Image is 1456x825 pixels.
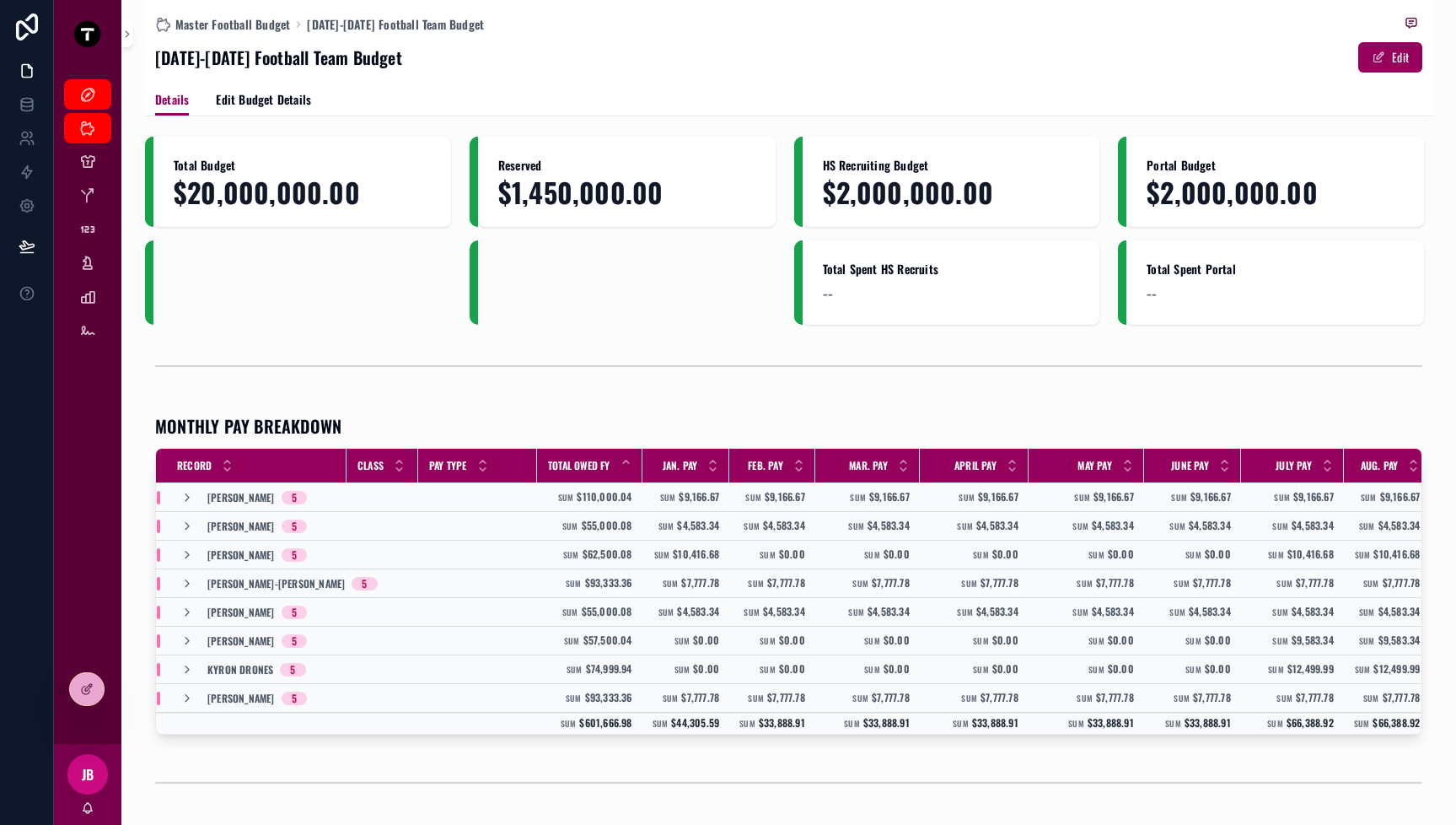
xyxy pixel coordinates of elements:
span: Class [357,459,384,472]
span: HS Recruiting Budget [823,157,1080,174]
span: $7,777.78 [681,575,719,590]
span: $0.00 [1108,633,1134,647]
small: Sum [1165,718,1181,730]
small: Sum [566,693,582,704]
small: Sum [1355,549,1371,561]
span: $601,666.98 [579,715,631,730]
span: [PERSON_NAME]‑[PERSON_NAME] [207,577,345,590]
span: $0.00 [1205,633,1231,647]
small: Sum [674,664,690,676]
span: $7,777.78 [872,575,910,590]
span: $9,166.67 [978,489,1018,504]
small: Sum [564,635,580,647]
span: $9,166.67 [765,489,805,504]
span: $0.00 [693,661,719,676]
small: Sum [1272,635,1288,647]
span: $0.00 [1205,661,1231,676]
small: Sum [760,635,776,647]
span: Total Spent HS Recruits [823,261,1080,278]
span: $55,000.08 [582,604,632,618]
span: $57,500.04 [583,633,632,647]
span: $9,166.67 [1380,489,1421,504]
small: Sum [953,718,969,730]
small: Sum [558,492,574,504]
small: Sum [663,578,679,590]
small: Sum [957,520,973,532]
span: April Pay [954,459,997,472]
span: $9,166.67 [1190,489,1231,504]
small: Sum [1361,492,1377,504]
span: Pay Type [429,459,467,472]
small: Sum [1359,520,1375,532]
div: 5 [292,548,297,562]
span: $10,416.68 [1373,547,1420,561]
small: Sum [561,718,577,730]
span: $4,583.34 [1092,604,1134,618]
span: $4,583.34 [1378,518,1421,532]
div: 5 [292,692,297,705]
a: [DATE]-[DATE] Football Team Budget [307,16,484,33]
small: Sum [1077,578,1093,590]
a: Details [155,84,189,116]
span: $9,166.67 [869,489,910,504]
span: Total Budget [174,157,431,174]
span: $0.00 [1205,547,1231,561]
span: $7,777.78 [1096,575,1134,590]
small: Sum [760,664,776,676]
small: Sum [658,520,674,532]
small: Sum [1068,718,1084,730]
span: $7,777.78 [767,575,805,590]
span: $7,777.78 [872,690,910,704]
img: App logo [74,20,101,47]
span: -- [823,281,833,305]
small: Sum [1072,607,1088,618]
small: Sum [1276,693,1292,704]
span: $20,000,000.00 [174,177,431,207]
span: Jan. Pay [663,459,698,472]
small: Sum [844,718,860,730]
span: $33,888.91 [1088,715,1134,730]
small: Sum [957,607,973,618]
small: Sum [1169,520,1185,532]
small: Sum [1274,492,1290,504]
span: $4,583.34 [677,604,719,618]
a: Master Football Budget [155,16,290,33]
span: $33,888.91 [972,715,1018,730]
small: Sum [961,693,977,704]
small: Sum [1354,718,1370,730]
span: Total Spent Portal [1147,261,1404,278]
span: $4,583.34 [976,518,1018,532]
span: JB [82,764,94,785]
small: Sum [562,520,578,532]
small: Sum [1185,635,1201,647]
span: June Pay [1171,459,1209,472]
small: Sum [1171,492,1187,504]
span: $0.00 [884,633,910,647]
span: $7,777.78 [1296,575,1334,590]
span: Edit Budget Details [216,91,311,108]
small: Sum [848,520,864,532]
small: Sum [1169,607,1185,618]
small: Sum [562,607,578,618]
small: Sum [563,549,579,561]
small: Sum [1359,635,1375,647]
small: Sum [660,492,676,504]
span: $2,000,000.00 [1147,177,1404,207]
small: Sum [1267,718,1283,730]
small: Sum [1072,520,1088,532]
span: $4,583.34 [1378,604,1421,618]
small: Sum [674,635,690,647]
span: $10,416.68 [1287,547,1334,561]
div: 5 [290,663,295,677]
button: Edit [1358,42,1422,73]
span: $110,000.04 [577,489,631,504]
small: Sum [973,635,989,647]
small: Sum [848,607,864,618]
span: [PERSON_NAME] [207,491,275,504]
small: Sum [566,578,582,590]
span: $74,999.94 [586,661,632,676]
span: $62,500.08 [583,547,632,561]
span: $9,583.34 [1292,633,1334,647]
small: Sum [760,549,776,561]
span: $1,450,000.00 [498,177,755,207]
